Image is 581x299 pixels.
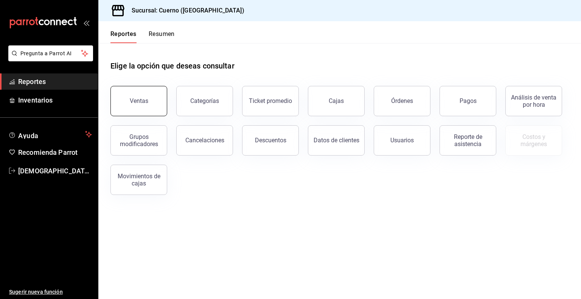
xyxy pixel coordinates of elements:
button: Usuarios [374,125,430,156]
div: Costos y márgenes [510,133,557,148]
button: Pregunta a Parrot AI [8,45,93,61]
button: Movimientos de cajas [110,165,167,195]
div: Usuarios [390,137,414,144]
span: Recomienda Parrot [18,147,92,157]
div: Categorías [190,97,219,104]
button: Contrata inventarios para ver este reporte [505,125,562,156]
span: Ayuda [18,130,82,139]
button: Resumen [149,30,175,43]
h3: Sucursal: Cuerno ([GEOGRAPHIC_DATA]) [126,6,244,15]
a: Pregunta a Parrot AI [5,55,93,63]
div: Ticket promedio [249,97,292,104]
div: Análisis de venta por hora [510,94,557,108]
button: Pagos [440,86,496,116]
span: Reportes [18,76,92,87]
button: Análisis de venta por hora [505,86,562,116]
button: Categorías [176,86,233,116]
button: Datos de clientes [308,125,365,156]
a: Cajas [308,86,365,116]
div: Datos de clientes [314,137,359,144]
button: Grupos modificadores [110,125,167,156]
button: open_drawer_menu [83,20,89,26]
div: Ventas [130,97,148,104]
button: Cancelaciones [176,125,233,156]
button: Descuentos [242,125,299,156]
button: Reportes [110,30,137,43]
span: Inventarios [18,95,92,105]
span: Sugerir nueva función [9,288,92,296]
h1: Elige la opción que deseas consultar [110,60,235,72]
div: Descuentos [255,137,286,144]
div: Cajas [329,97,344,106]
span: [DEMOGRAPHIC_DATA][PERSON_NAME] [18,166,92,176]
button: Órdenes [374,86,430,116]
span: Pregunta a Parrot AI [20,50,81,58]
div: Órdenes [391,97,413,104]
div: Movimientos de cajas [115,173,162,187]
div: Pagos [460,97,477,104]
div: Cancelaciones [185,137,224,144]
button: Ticket promedio [242,86,299,116]
div: Reporte de asistencia [444,133,491,148]
button: Reporte de asistencia [440,125,496,156]
button: Ventas [110,86,167,116]
div: Grupos modificadores [115,133,162,148]
div: navigation tabs [110,30,175,43]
